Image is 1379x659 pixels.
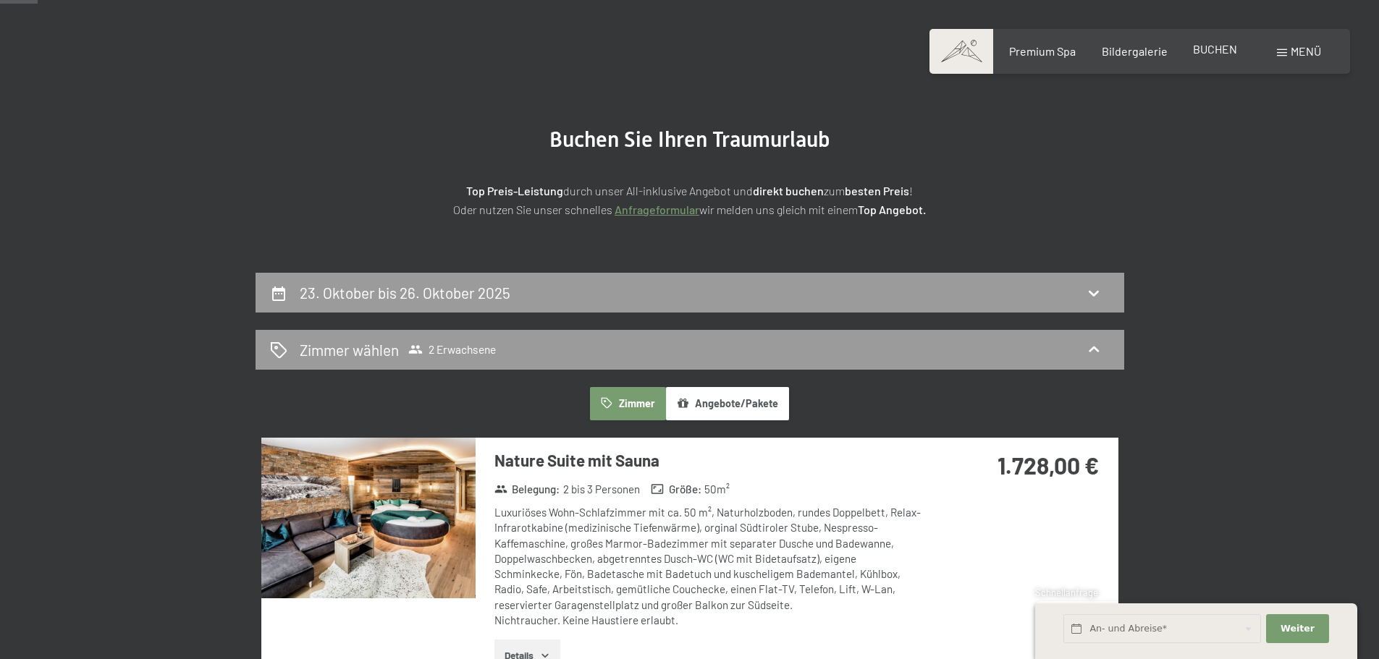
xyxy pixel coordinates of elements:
[1281,622,1315,635] span: Weiter
[1291,44,1321,58] span: Menü
[651,482,701,497] strong: Größe :
[466,184,563,197] strong: Top Preis-Leistung
[1009,44,1076,58] a: Premium Spa
[666,387,789,420] button: Angebote/Pakete
[549,127,830,152] span: Buchen Sie Ihren Traumurlaub
[753,184,824,197] strong: direkt buchen
[328,182,1052,218] p: durch unser All-inklusive Angebot und zum ! Oder nutzen Sie unser schnelles wir melden uns gleich...
[1102,44,1168,58] a: Bildergalerie
[845,184,909,197] strong: besten Preis
[615,203,699,216] a: Anfrageformular
[494,449,925,472] h3: Nature Suite mit Sauna
[1266,614,1328,644] button: Weiter
[1035,587,1098,598] span: Schnellanfrage
[300,339,399,360] h2: Zimmer wählen
[858,203,926,216] strong: Top Angebot.
[704,482,730,497] span: 50 m²
[494,482,560,497] strong: Belegung :
[590,387,665,420] button: Zimmer
[998,451,1099,479] strong: 1.728,00 €
[261,438,476,598] img: mss_renderimg.php
[1193,42,1237,56] a: BUCHEN
[300,284,510,302] h2: 23. Oktober bis 26. Oktober 2025
[408,342,496,357] span: 2 Erwachsene
[494,505,925,628] div: Luxuriöses Wohn-Schlafzimmer mit ca. 50 m², Naturholzboden, rundes Doppelbett, Relax-Infrarotkabi...
[563,482,640,497] span: 2 bis 3 Personen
